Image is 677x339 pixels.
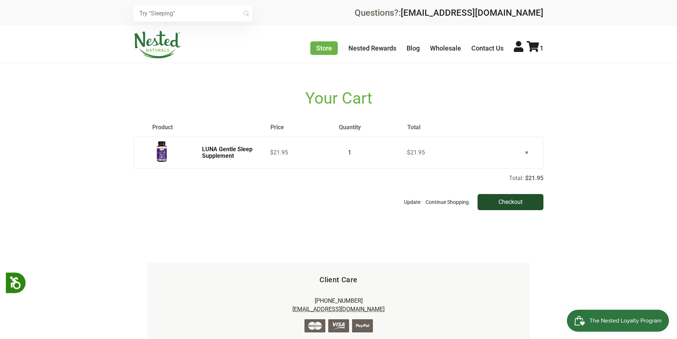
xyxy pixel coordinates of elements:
a: × [519,143,534,162]
a: Continue Shopping [424,194,471,210]
a: Blog [407,44,420,52]
span: 1 [540,44,543,52]
img: LUNA Gentle Sleep Supplement - USA [153,140,171,164]
img: Nested Naturals [134,31,181,59]
input: Checkout [478,194,543,210]
h5: Client Care [159,275,518,285]
th: Total [407,124,475,131]
p: $21.95 [525,175,543,182]
span: $21.95 [407,149,425,156]
button: Update [402,194,422,210]
div: Total: [134,174,543,210]
span: $21.95 [270,149,288,156]
a: [PHONE_NUMBER] [315,297,363,304]
a: 1 [527,44,543,52]
a: Wholesale [430,44,461,52]
h1: Your Cart [134,89,543,108]
a: [EMAIL_ADDRESS][DOMAIN_NAME] [401,8,543,18]
a: LUNA Gentle Sleep Supplement [202,146,253,159]
a: [EMAIL_ADDRESS][DOMAIN_NAME] [292,306,385,313]
th: Price [270,124,338,131]
a: Store [310,41,338,55]
input: Try "Sleeping" [134,5,252,22]
th: Quantity [338,124,407,131]
a: Nested Rewards [348,44,396,52]
a: Contact Us [471,44,504,52]
img: credit-cards.png [304,319,373,332]
iframe: Button to open loyalty program pop-up [567,310,670,332]
th: Product [134,124,270,131]
div: Questions?: [355,8,543,17]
